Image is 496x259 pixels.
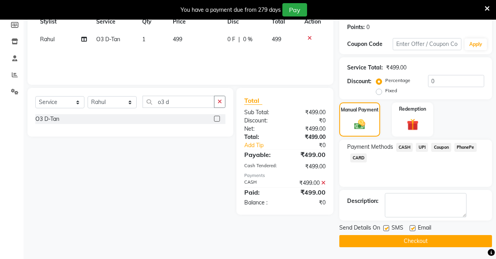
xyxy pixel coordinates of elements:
[350,153,367,162] span: CARD
[238,133,285,141] div: Total:
[366,23,370,31] div: 0
[393,38,461,50] input: Enter Offer / Coupon Code
[403,117,423,132] img: _gift.svg
[173,36,182,43] span: 499
[285,125,331,133] div: ₹499.00
[285,188,331,197] div: ₹499.00
[416,143,428,152] span: UPI
[181,6,281,14] div: You have a payment due from 279 days
[96,36,120,43] span: O3 D-Tan
[238,188,285,197] div: Paid:
[238,125,285,133] div: Net:
[143,96,214,108] input: Search or Scan
[142,36,145,43] span: 1
[227,35,235,44] span: 0 F
[238,141,293,150] a: Add Tip
[396,143,413,152] span: CASH
[40,36,55,43] span: Rahul
[300,13,326,31] th: Action
[347,197,379,205] div: Description:
[392,224,403,233] span: SMS
[244,97,262,105] span: Total
[385,87,397,94] label: Fixed
[267,13,299,31] th: Total
[399,106,426,113] label: Redemption
[431,143,451,152] span: Coupon
[339,235,492,247] button: Checkout
[35,13,92,31] th: Stylist
[223,13,267,31] th: Disc
[285,162,331,171] div: ₹499.00
[418,224,431,233] span: Email
[168,13,223,31] th: Price
[347,77,372,86] div: Discount:
[351,118,369,131] img: _cash.svg
[347,64,383,72] div: Service Total:
[339,224,380,233] span: Send Details On
[293,141,331,150] div: ₹0
[465,38,487,50] button: Apply
[244,172,326,179] div: Payments
[92,13,137,31] th: Service
[285,199,331,207] div: ₹0
[238,162,285,171] div: Cash Tendered:
[285,117,331,125] div: ₹0
[282,3,307,16] button: Pay
[238,199,285,207] div: Balance :
[285,133,331,141] div: ₹499.00
[272,36,281,43] span: 499
[454,143,477,152] span: PhonePe
[385,77,410,84] label: Percentage
[341,106,379,113] label: Manual Payment
[243,35,253,44] span: 0 %
[285,108,331,117] div: ₹499.00
[35,115,59,123] div: O3 D-Tan
[238,117,285,125] div: Discount:
[347,23,365,31] div: Points:
[347,40,393,48] div: Coupon Code
[137,13,168,31] th: Qty
[238,108,285,117] div: Sub Total:
[238,35,240,44] span: |
[285,179,331,187] div: ₹499.00
[238,179,285,187] div: CASH
[386,64,406,72] div: ₹499.00
[238,150,285,159] div: Payable:
[347,143,393,151] span: Payment Methods
[285,150,331,159] div: ₹499.00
